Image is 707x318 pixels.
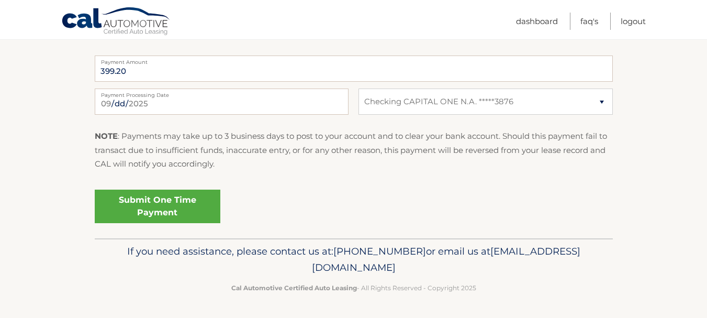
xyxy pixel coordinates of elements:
[95,56,613,82] input: Payment Amount
[95,89,349,97] label: Payment Processing Date
[95,190,220,223] a: Submit One Time Payment
[61,7,171,37] a: Cal Automotive
[231,284,357,292] strong: Cal Automotive Certified Auto Leasing
[102,282,606,293] p: - All Rights Reserved - Copyright 2025
[95,131,118,141] strong: NOTE
[333,245,426,257] span: [PHONE_NUMBER]
[102,243,606,277] p: If you need assistance, please contact us at: or email us at
[95,129,613,171] p: : Payments may take up to 3 business days to post to your account and to clear your bank account....
[621,13,646,30] a: Logout
[580,13,598,30] a: FAQ's
[516,13,558,30] a: Dashboard
[95,89,349,115] input: Payment Date
[95,56,613,64] label: Payment Amount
